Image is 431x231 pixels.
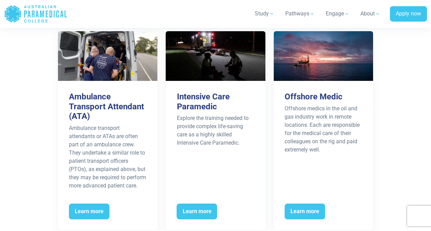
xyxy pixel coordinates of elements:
[69,204,109,219] span: Learn more
[356,4,384,23] a: About
[285,204,325,219] span: Learn more
[69,92,146,121] h3: Ambulance Transport Attendant (ATA)
[285,92,362,102] h3: Offshore Medic
[177,204,217,219] span: Learn more
[177,92,254,112] h3: Intensive Care Paramedic
[390,6,427,22] a: Apply now
[322,4,354,23] a: Engage
[58,31,157,81] img: Ambulance Transport Attendant (ATA)
[177,114,254,147] div: Explore the training needed to provide complex life-saving care as a highly skilled Intensive Car...
[58,31,157,230] a: Ambulance Transport Attendant (ATA) Ambulance transport attendants or ATAs are often part of an a...
[281,4,319,23] a: Pathways
[4,3,68,25] a: Australian Paramedical College
[69,124,146,190] div: Ambulance transport attendants or ATAs are often part of an ambulance crew. They undertake a simi...
[274,31,373,81] img: Offshore Medic
[285,105,362,154] div: Offshore medics in the oil and gas industry work in remote locations. Each are responsible for th...
[166,31,265,81] img: Intensive Care Paramedic
[166,31,265,230] a: Intensive Care Paramedic Explore the training needed to provide complex life-saving care as a hig...
[274,31,373,230] a: Offshore Medic Offshore medics in the oil and gas industry work in remote locations. Each are res...
[251,4,278,23] a: Study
